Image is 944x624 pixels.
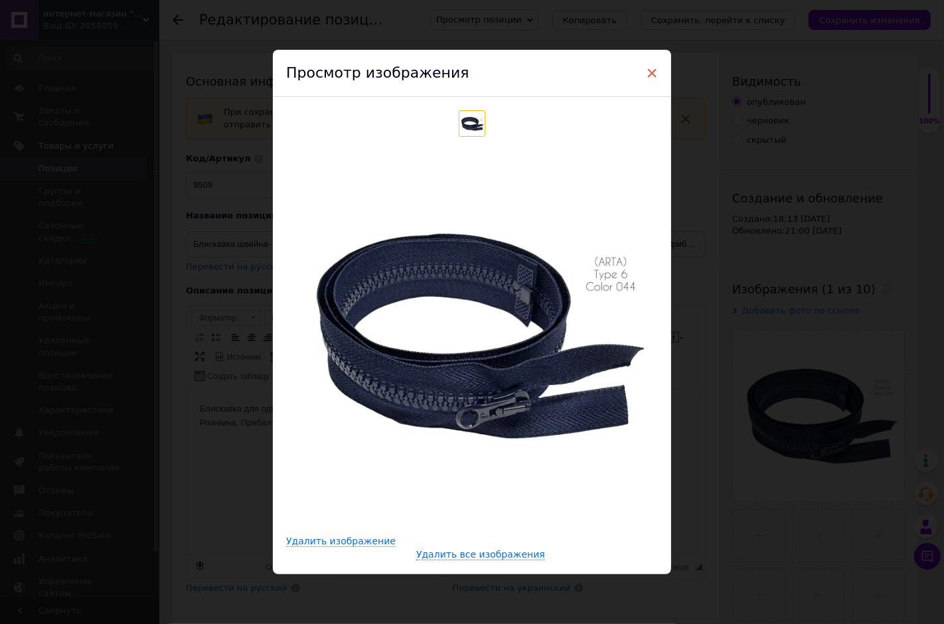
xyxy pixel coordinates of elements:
body: Визуальный текстовый редактор, 38A901EF-97FA-4AB2-9531-5A345DDA488B [13,13,239,41]
div: Просмотр изображения [273,50,671,98]
img: 5053317039_w1280_h1280_photo_output_10.webp [286,201,658,471]
img: 5053317039_w1280_h1280_photo_output_10.webp [459,115,485,133]
span: × [646,62,658,84]
span: Удалить все изображения [416,549,545,560]
span: Удалить изображение [286,536,396,547]
body: Визуальный текстовый редактор, 014D1EC6-92B3-489F-A32F-F3F51F8A8548 [13,13,239,41]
